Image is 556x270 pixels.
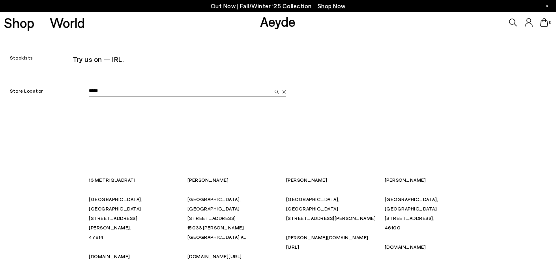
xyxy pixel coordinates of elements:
[187,253,242,259] a: [DOMAIN_NAME][URL]
[4,16,34,30] a: Shop
[187,175,279,184] p: [PERSON_NAME]
[89,253,130,259] a: [DOMAIN_NAME]
[286,194,377,223] p: [GEOGRAPHIC_DATA], [GEOGRAPHIC_DATA] [STREET_ADDRESS][PERSON_NAME]
[540,18,548,27] a: 0
[187,194,279,242] p: [GEOGRAPHIC_DATA], [GEOGRAPHIC_DATA] [STREET_ADDRESS] 15033 [PERSON_NAME][GEOGRAPHIC_DATA] AL
[89,194,180,242] p: [GEOGRAPHIC_DATA], [GEOGRAPHIC_DATA] [STREET_ADDRESS][PERSON_NAME], 47814
[275,90,279,94] img: search.svg
[282,90,286,94] img: close.svg
[385,175,476,184] p: [PERSON_NAME]
[50,16,85,30] a: World
[548,20,552,25] span: 0
[385,194,476,232] p: [GEOGRAPHIC_DATA], [GEOGRAPHIC_DATA] [STREET_ADDRESS], 46100
[260,13,296,30] a: Aeyde
[89,175,180,184] p: 13 METRIQUADRATI
[385,244,426,250] a: [DOMAIN_NAME]
[318,2,346,9] span: Navigate to /collections/new-in
[211,1,346,11] p: Out Now | Fall/Winter ‘25 Collection
[286,235,369,250] a: [PERSON_NAME][DOMAIN_NAME][URL]
[286,175,377,184] p: [PERSON_NAME]
[73,52,451,66] div: Try us on — IRL.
